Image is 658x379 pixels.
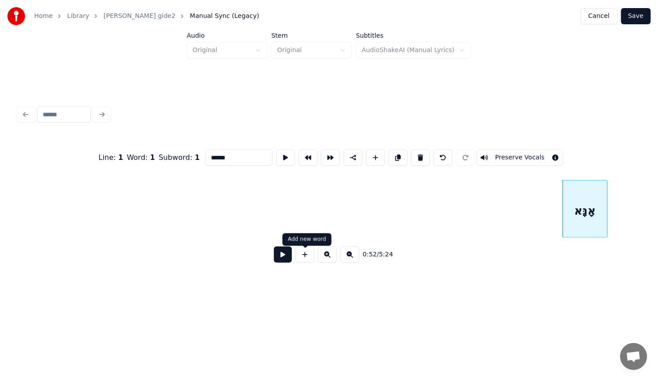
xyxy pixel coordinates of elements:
span: 1 [118,153,123,162]
span: 0:52 [363,250,377,259]
button: Save [621,8,651,24]
label: Audio [187,32,268,39]
a: [PERSON_NAME] gide2 [103,12,175,21]
div: Word : [127,152,155,163]
div: Line : [98,152,123,163]
span: 1 [195,153,200,162]
div: Subword : [159,152,200,163]
button: Toggle [477,150,563,166]
div: / [363,250,385,259]
label: Subtitles [356,32,471,39]
div: Add new word [288,236,326,243]
div: פתח צ'אט [620,343,647,370]
span: 1 [150,153,155,162]
label: Stem [271,32,352,39]
button: Cancel [581,8,617,24]
a: Home [34,12,53,21]
img: youka [7,7,25,25]
span: Manual Sync (Legacy) [190,12,259,21]
a: Library [67,12,89,21]
span: 5:24 [379,250,393,259]
nav: breadcrumb [34,12,259,21]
